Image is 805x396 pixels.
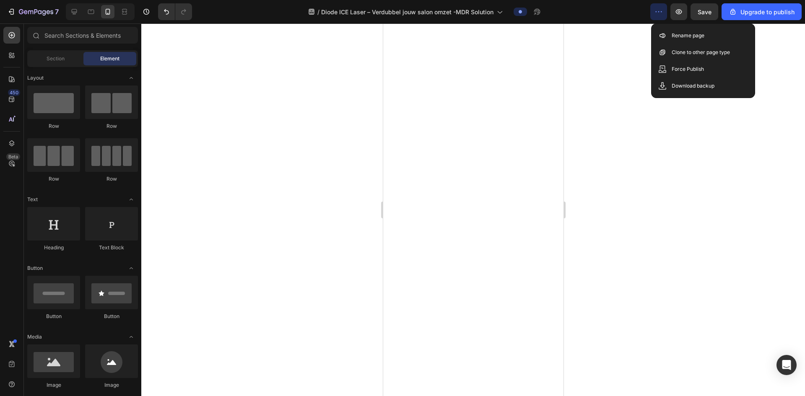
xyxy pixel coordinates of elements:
[47,55,65,62] span: Section
[27,196,38,203] span: Text
[27,122,80,130] div: Row
[698,8,712,16] span: Save
[6,153,20,160] div: Beta
[85,381,138,389] div: Image
[691,3,718,20] button: Save
[158,3,192,20] div: Undo/Redo
[55,7,59,17] p: 7
[125,261,138,275] span: Toggle open
[776,355,797,375] div: Open Intercom Messenger
[317,8,319,16] span: /
[27,244,80,251] div: Heading
[100,55,119,62] span: Element
[125,193,138,206] span: Toggle open
[85,122,138,130] div: Row
[383,23,563,396] iframe: Design area
[3,3,62,20] button: 7
[672,65,704,73] p: Force Publish
[27,381,80,389] div: Image
[27,333,42,341] span: Media
[722,3,802,20] button: Upgrade to publish
[85,313,138,320] div: Button
[27,27,138,44] input: Search Sections & Elements
[672,31,704,40] p: Rename page
[27,313,80,320] div: Button
[27,264,43,272] span: Button
[27,74,44,82] span: Layout
[729,8,795,16] div: Upgrade to publish
[125,330,138,344] span: Toggle open
[672,82,714,90] p: Download backup
[672,48,730,57] p: Clone to other page type
[125,71,138,85] span: Toggle open
[85,175,138,183] div: Row
[27,175,80,183] div: Row
[85,244,138,251] div: Text Block
[8,89,20,96] div: 450
[321,8,493,16] span: Diode ICE Laser – Verdubbel jouw salon omzet -MDR Solution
